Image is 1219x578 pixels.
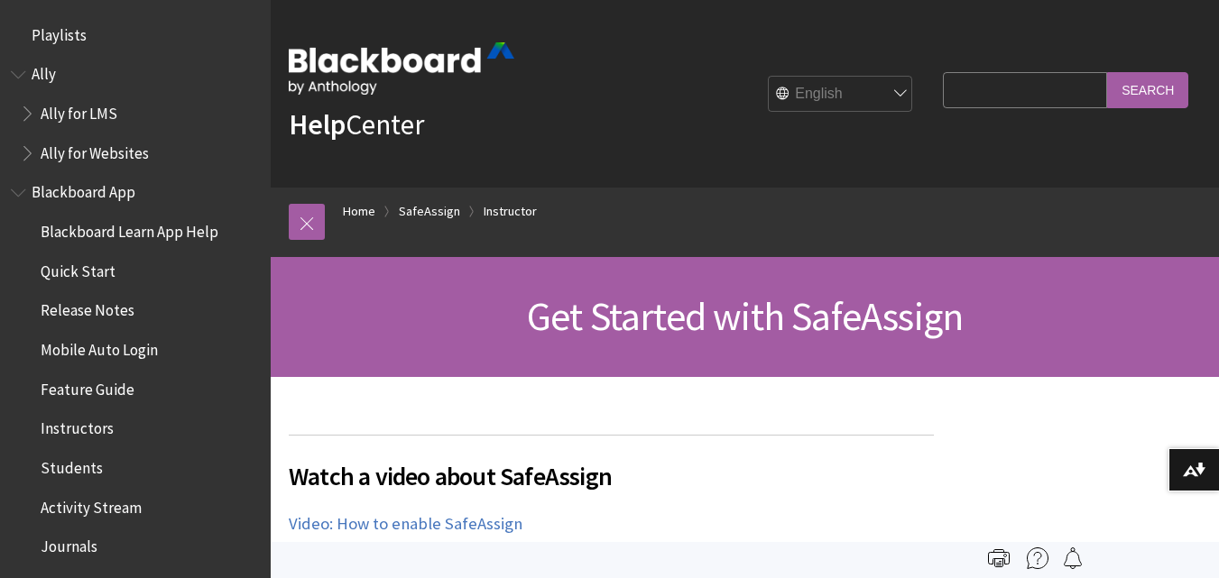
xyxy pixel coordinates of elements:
[41,296,134,320] span: Release Notes
[343,200,375,223] a: Home
[289,106,346,142] strong: Help
[289,457,934,495] span: Watch a video about SafeAssign
[11,20,260,50] nav: Book outline for Playlists
[41,414,114,438] span: Instructors
[41,374,134,399] span: Feature Guide
[769,77,913,113] select: Site Language Selector
[484,200,537,223] a: Instructor
[289,106,424,142] a: HelpCenter
[32,60,56,84] span: Ally
[41,453,103,477] span: Students
[32,20,87,44] span: Playlists
[41,216,218,241] span: Blackboard Learn App Help
[1107,72,1188,107] input: Search
[41,98,117,123] span: Ally for LMS
[1062,547,1084,569] img: Follow this page
[41,492,142,517] span: Activity Stream
[11,60,260,169] nav: Book outline for Anthology Ally Help
[41,256,115,280] span: Quick Start
[289,42,514,95] img: Blackboard by Anthology
[289,513,522,535] a: Video: How to enable SafeAssign
[988,547,1010,569] img: Print
[41,138,149,162] span: Ally for Websites
[399,200,460,223] a: SafeAssign
[41,335,158,359] span: Mobile Auto Login
[527,291,963,341] span: Get Started with SafeAssign
[1027,547,1048,569] img: More help
[41,532,97,556] span: Journals
[32,178,135,202] span: Blackboard App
